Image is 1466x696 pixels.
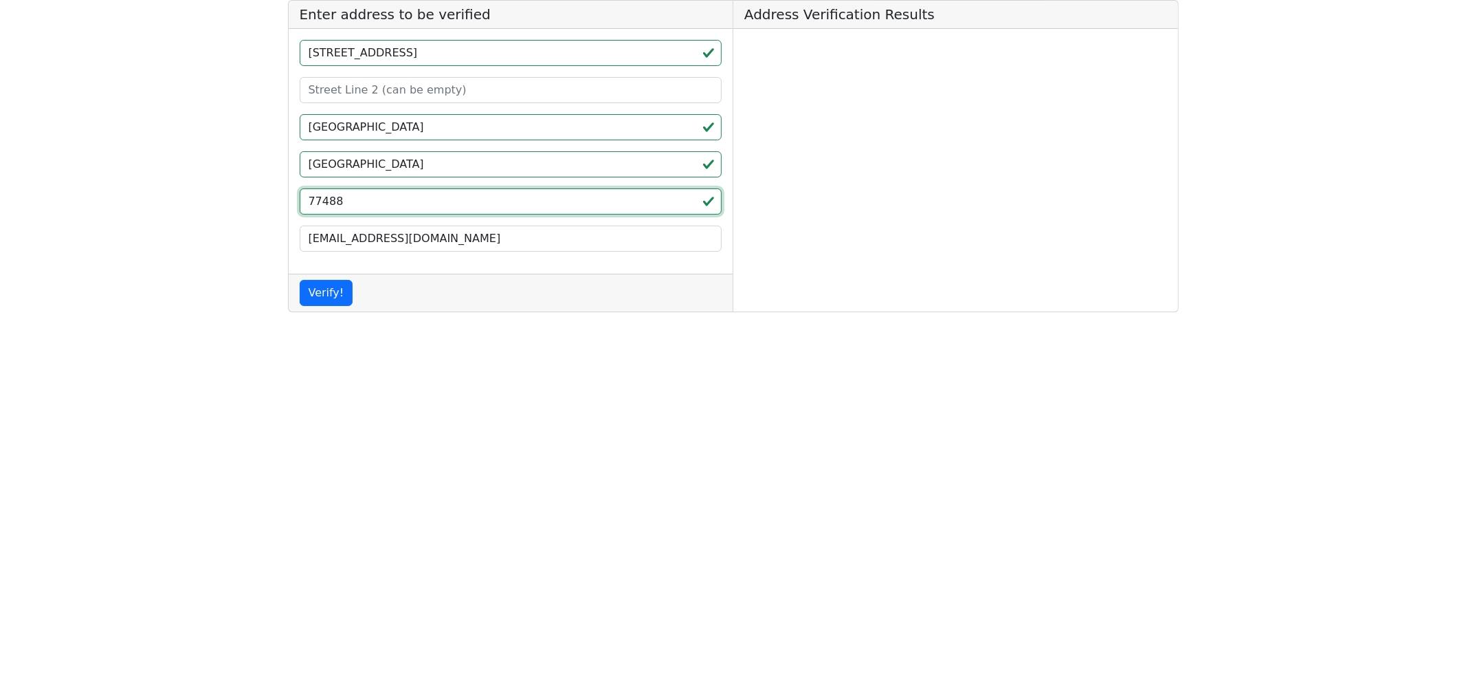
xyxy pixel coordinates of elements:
[300,114,722,140] input: City
[300,40,722,66] input: Street Line 1
[300,151,722,177] input: 2-Letter State
[300,77,722,103] input: Street Line 2 (can be empty)
[300,226,722,252] input: Your Email
[289,1,733,29] h5: Enter address to be verified
[300,188,722,215] input: ZIP code 5 or 5+4
[733,1,1178,29] h5: Address Verification Results
[300,280,353,306] button: Verify!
